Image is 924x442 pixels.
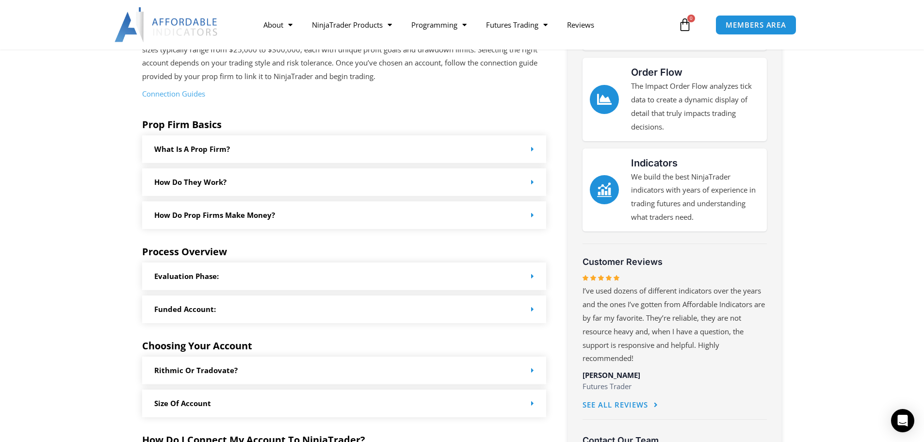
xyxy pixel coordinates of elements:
[142,89,205,98] a: Connection Guides
[114,7,219,42] img: LogoAI | Affordable Indicators – NinjaTrader
[476,14,557,36] a: Futures Trading
[142,295,547,323] div: Funded Account:
[402,14,476,36] a: Programming
[154,271,219,281] a: Evaluation Phase:
[142,357,547,384] div: Rithmic or Tradovate?
[631,66,682,78] a: Order Flow
[590,85,619,114] a: Order Flow
[254,14,302,36] a: About
[142,135,547,163] div: What is a prop firm?
[154,144,230,154] a: What is a prop firm?
[590,175,619,204] a: Indicators
[715,15,796,35] a: MEMBERS AREA
[154,365,238,375] a: Rithmic or Tradovate?
[631,80,760,133] p: The Impact Order Flow analyzes tick data to create a dynamic display of detail that truly impacts...
[687,15,695,22] span: 0
[142,201,547,229] div: How do Prop Firms make money?
[154,210,275,220] a: How do Prop Firms make money?
[142,262,547,290] div: Evaluation Phase:
[142,119,547,131] h5: Prop Firm Basics
[583,370,640,380] span: [PERSON_NAME]
[142,390,547,417] div: Size of Account
[631,157,678,169] a: Indicators
[583,401,648,409] span: See All Reviews
[254,14,676,36] nav: Menu
[583,394,658,416] a: See All Reviews
[154,304,216,314] a: Funded Account:
[726,21,786,29] span: MEMBERS AREA
[664,11,706,39] a: 0
[154,398,211,408] a: Size of Account
[142,340,547,352] h5: Choosing Your Account
[583,380,767,393] p: Futures Trader
[142,246,547,258] h5: Process Overview
[631,170,760,224] p: We build the best NinjaTrader indicators with years of experience in trading futures and understa...
[583,284,767,365] p: I’ve used dozens of different indicators over the years and the ones I’ve gotten from Affordable ...
[891,409,914,432] div: Open Intercom Messenger
[302,14,402,36] a: NinjaTrader Products
[557,14,604,36] a: Reviews
[583,256,767,267] h3: Customer Reviews
[142,168,547,196] div: How Do they work?
[154,177,227,187] a: How Do they work?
